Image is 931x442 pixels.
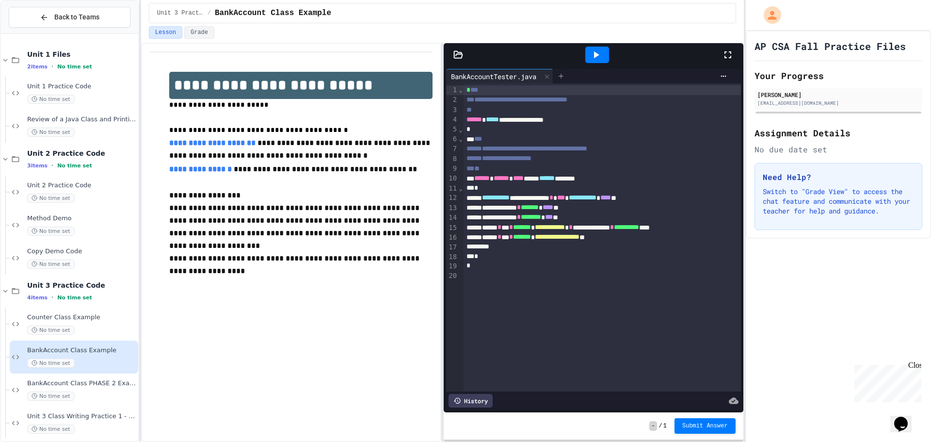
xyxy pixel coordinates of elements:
span: 3 items [27,163,48,169]
span: 4 items [27,295,48,301]
span: No time set [27,227,75,236]
span: Fold line [458,126,463,133]
span: Copy Demo Code [27,247,136,256]
iframe: chat widget [851,361,921,402]
span: No time set [27,260,75,269]
span: • [51,63,53,70]
span: No time set [57,64,92,70]
div: 11 [446,184,458,194]
span: No time set [27,128,75,137]
div: [EMAIL_ADDRESS][DOMAIN_NAME] [757,99,919,107]
span: Fold line [458,86,463,94]
button: Lesson [149,26,182,39]
div: 8 [446,154,458,164]
span: 1 [663,422,667,430]
p: Switch to "Grade View" to access the chat feature and communicate with your teacher for help and ... [763,187,914,216]
iframe: chat widget [890,403,921,432]
button: Back to Teams [9,7,130,28]
div: Chat with us now!Close [4,4,67,62]
span: No time set [27,425,75,434]
div: 15 [446,223,458,233]
span: No time set [27,194,75,203]
span: BankAccount Class Example [27,346,136,355]
div: My Account [754,4,784,26]
div: 13 [446,203,458,213]
h2: Your Progress [754,69,922,82]
span: BankAccount Class Example [215,7,331,19]
h2: Assignment Details [754,126,922,140]
span: Method Demo [27,214,136,223]
div: 17 [446,243,458,252]
div: 14 [446,213,458,223]
div: 3 [446,105,458,115]
span: Unit 3 Practice Code [157,9,204,17]
div: 16 [446,233,458,243]
div: 2 [446,95,458,105]
span: Unit 2 Practice Code [27,149,136,158]
div: History [449,394,493,408]
span: Back to Teams [54,12,99,22]
h3: Need Help? [763,171,914,183]
span: - [649,421,657,431]
span: Unit 2 Practice Code [27,181,136,190]
div: 20 [446,271,458,281]
span: No time set [27,359,75,368]
div: 7 [446,144,458,154]
span: Unit 3 Class Writing Practice 1 - CellPhone Class [27,412,136,421]
span: 2 items [27,64,48,70]
button: Submit Answer [674,418,736,434]
div: 4 [446,115,458,125]
div: 6 [446,134,458,144]
span: No time set [57,163,92,169]
span: No time set [27,326,75,335]
span: Fold line [458,135,463,143]
div: BankAccountTester.java [446,69,553,83]
div: 19 [446,262,458,271]
div: 12 [446,193,458,203]
span: Submit Answer [682,422,728,430]
span: Unit 1 Practice Code [27,82,136,91]
button: Grade [184,26,214,39]
span: BankAccount Class PHASE 2 Example [27,379,136,388]
div: BankAccountTester.java [446,71,541,82]
div: 18 [446,252,458,262]
span: Counter Class Example [27,313,136,322]
div: No due date set [754,144,922,155]
div: 5 [446,125,458,134]
span: No time set [27,95,75,104]
div: 1 [446,85,458,95]
span: No time set [27,392,75,401]
span: Unit 3 Practice Code [27,281,136,290]
h1: AP CSA Fall Practice Files [754,39,906,53]
div: 9 [446,164,458,174]
div: 10 [446,174,458,183]
span: No time set [57,295,92,301]
span: Unit 1 Files [27,50,136,59]
span: • [51,162,53,169]
span: / [208,9,211,17]
span: Review of a Java Class and Printing [27,115,136,124]
span: Fold line [458,184,463,192]
span: / [659,422,662,430]
span: • [51,294,53,301]
div: [PERSON_NAME] [757,90,919,99]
